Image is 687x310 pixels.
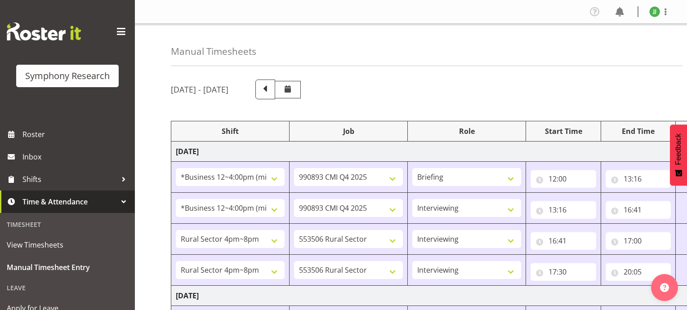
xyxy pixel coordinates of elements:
input: Click to select... [531,263,596,281]
div: End Time [606,126,671,137]
input: Click to select... [531,232,596,250]
a: View Timesheets [2,234,133,256]
div: Symphony Research [25,69,110,83]
span: Time & Attendance [22,195,117,208]
input: Click to select... [606,201,671,219]
div: Start Time [531,126,596,137]
h5: [DATE] - [DATE] [171,84,228,94]
img: help-xxl-2.png [660,283,669,292]
input: Click to select... [606,170,671,188]
div: Leave [2,279,133,297]
img: joshua-joel11891.jpg [649,6,660,17]
div: Job [294,126,403,137]
span: Roster [22,128,130,141]
span: Manual Timesheet Entry [7,261,128,274]
input: Click to select... [531,201,596,219]
input: Click to select... [606,263,671,281]
h4: Manual Timesheets [171,46,256,57]
a: Manual Timesheet Entry [2,256,133,279]
span: Feedback [674,133,683,165]
input: Click to select... [606,232,671,250]
img: Rosterit website logo [7,22,81,40]
span: Inbox [22,150,130,164]
span: View Timesheets [7,238,128,252]
span: Shifts [22,173,117,186]
input: Click to select... [531,170,596,188]
div: Shift [176,126,285,137]
button: Feedback - Show survey [670,124,687,186]
div: Role [412,126,521,137]
div: Timesheet [2,215,133,234]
